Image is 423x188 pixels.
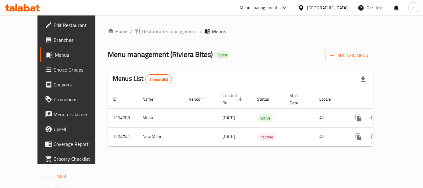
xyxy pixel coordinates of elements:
a: Choice Groups [40,62,108,77]
td: Menu [137,108,184,127]
h2: Menus List [113,74,172,84]
div: Total records count [145,74,172,84]
span: Branches [54,36,103,44]
table: enhanced table [108,90,416,146]
div: Menu-management [240,4,278,11]
span: Choice Groups [54,66,103,73]
span: Active [257,115,273,122]
a: Grocery Checklist [40,151,108,166]
button: more [351,129,366,144]
span: Version: [41,172,56,180]
span: Edit Restaurant [54,21,103,29]
span: Grocery Checklist [54,155,103,163]
td: New Menu [137,127,184,146]
th: Actions [346,90,416,109]
td: - [285,108,314,127]
span: Inactive [257,133,276,141]
span: Menus [212,28,226,35]
div: [GEOGRAPHIC_DATA] [307,4,348,11]
span: Start Date [290,92,307,107]
nav: breadcrumb [108,28,373,35]
a: Home [108,28,128,35]
button: Change Status [366,129,381,144]
span: [DATE] [222,133,235,141]
td: All [314,127,346,146]
a: Coupons [40,77,108,92]
span: [DATE] [222,114,235,122]
a: Edit Restaurant [40,18,108,33]
span: 1.0.0 [57,172,66,180]
span: Open [215,52,229,58]
td: All [314,108,346,127]
a: Branches [40,33,108,47]
span: Status [257,95,277,103]
span: Vendor [189,95,210,103]
span: Restaurants management [142,28,197,35]
a: Menus [40,47,108,62]
button: Change Status [366,111,381,125]
span: 2 record(s) [146,77,172,82]
span: a [412,4,415,11]
span: Coupons [54,81,103,88]
a: Menu disclaimer [40,107,108,122]
a: Upsell [40,122,108,137]
div: Open [215,51,229,59]
span: Menu management ( Riviera Bites ) [108,47,213,61]
span: Name [142,95,161,103]
span: Locale [319,95,339,103]
span: Promotions [54,96,103,103]
a: Promotions [40,92,108,107]
div: Export file [356,72,371,87]
li: / [130,28,132,35]
span: Add New Menu [330,52,368,59]
span: Created On [222,92,245,107]
a: Coverage Report [40,137,108,151]
span: Coverage Report [54,140,103,148]
button: more [351,111,366,125]
td: 1304741 [108,127,137,146]
div: Active [257,114,273,122]
span: Menu disclaimer [54,111,103,118]
td: - [285,127,314,146]
li: / [200,28,202,35]
span: Upsell [54,125,103,133]
td: 1304789 [108,108,137,127]
a: Restaurants management [135,28,197,35]
button: Add New Menu [325,50,373,61]
span: ID [113,95,124,103]
span: Menus [55,51,103,59]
